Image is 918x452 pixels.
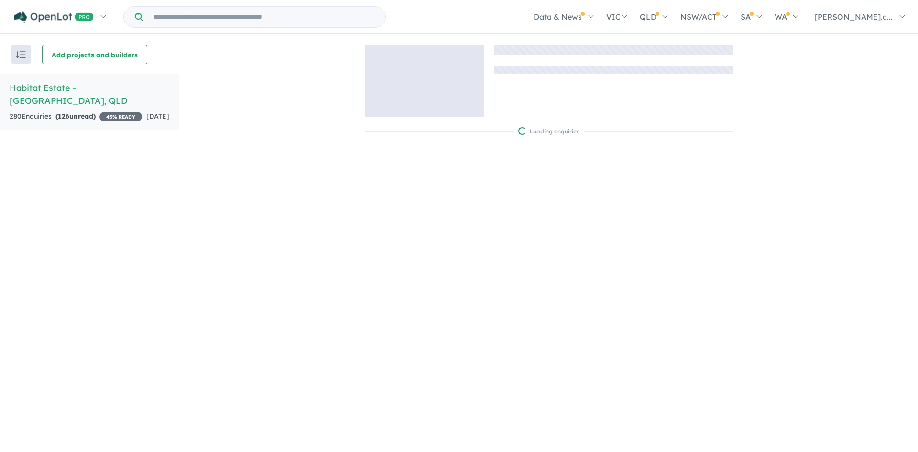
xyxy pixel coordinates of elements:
[14,11,94,23] img: Openlot PRO Logo White
[518,127,579,136] div: Loading enquiries
[99,112,142,121] span: 45 % READY
[815,12,893,22] span: [PERSON_NAME].c...
[10,111,142,122] div: 280 Enquir ies
[55,112,96,121] strong: ( unread)
[145,7,383,27] input: Try estate name, suburb, builder or developer
[58,112,69,121] span: 126
[146,112,169,121] span: [DATE]
[42,45,147,64] button: Add projects and builders
[10,81,169,107] h5: Habitat Estate - [GEOGRAPHIC_DATA] , QLD
[16,51,26,58] img: sort.svg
